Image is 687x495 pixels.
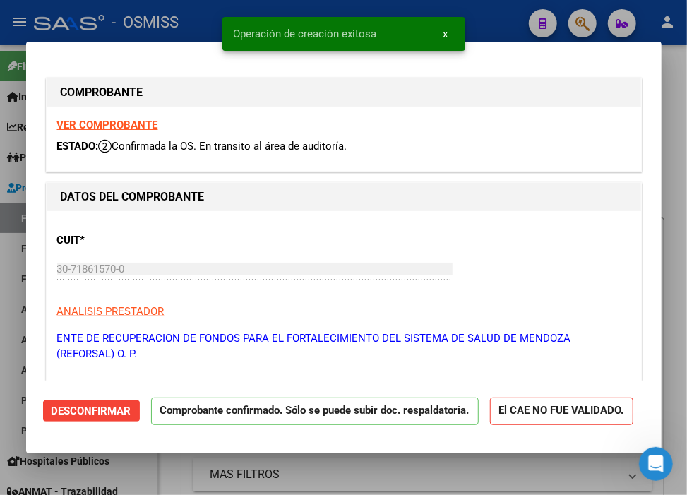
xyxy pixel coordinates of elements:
span: Operación de creación exitosa [234,27,377,41]
span: x [443,28,448,40]
span: ESTADO: [57,140,99,153]
strong: El CAE NO FUE VALIDADO. [490,398,633,425]
span: Confirmada la OS. En transito al área de auditoría. [99,140,347,153]
p: CUIT [57,232,229,249]
iframe: Intercom live chat [639,447,673,481]
button: Desconfirmar [43,400,140,422]
span: ANALISIS PRESTADOR [57,305,165,318]
span: Desconfirmar [52,405,131,417]
strong: COMPROBANTE [61,85,143,99]
button: x [432,21,460,47]
p: Comprobante confirmado. Sólo se puede subir doc. respaldatoria. [151,398,479,425]
strong: DATOS DEL COMPROBANTE [61,190,205,203]
p: ENTE DE RECUPERACION DE FONDOS PARA EL FORTALECIMIENTO DEL SISTEMA DE SALUD DE MENDOZA (REFORSAL)... [57,330,631,362]
a: VER COMPROBANTE [57,119,158,131]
